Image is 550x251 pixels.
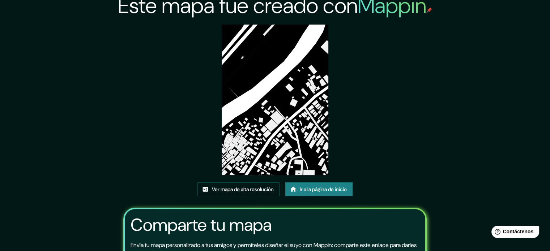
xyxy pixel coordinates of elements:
font: Ir a la página de inicio [300,186,347,192]
a: Ir a la página de inicio [285,182,353,196]
a: Ver mapa de alta resolución [197,182,280,196]
font: Comparte tu mapa [131,213,272,236]
img: created-map [222,25,328,175]
font: Ver mapa de alta resolución [212,186,274,192]
iframe: Lanzador de widgets de ayuda [486,223,542,243]
img: pin de mapeo [426,7,432,13]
